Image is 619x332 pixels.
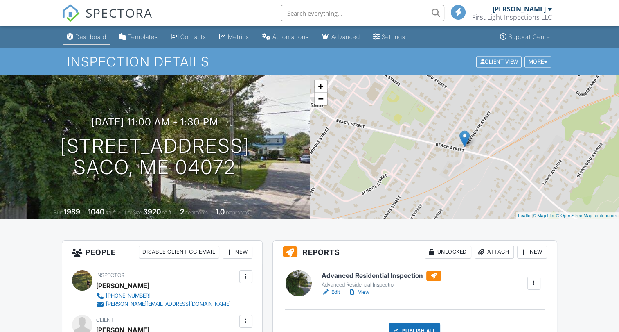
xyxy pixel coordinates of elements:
a: Advanced Residential Inspection Advanced Residential Inspection [322,271,441,289]
div: More [524,56,551,67]
div: 2 [180,207,184,216]
a: Zoom in [315,80,327,93]
div: Support Center [509,33,552,40]
h1: Inspection Details [67,55,552,69]
h3: [DATE] 11:00 am - 1:30 pm [91,116,218,127]
h1: [STREET_ADDRESS] Saco, ME 04072 [60,135,250,179]
div: 1.0 [216,207,225,216]
h3: Reports [273,241,557,264]
span: sq. ft. [106,209,117,216]
a: Settings [370,30,409,45]
h6: Advanced Residential Inspection [322,271,441,281]
div: 1989 [64,207,80,216]
div: [PERSON_NAME] [96,280,149,292]
a: Dashboard [63,30,110,45]
span: Built [54,209,63,216]
span: Client [96,317,114,323]
div: Client View [476,56,522,67]
div: 1040 [88,207,104,216]
div: Contacts [180,33,206,40]
a: SPECTORA [62,11,153,28]
a: View [348,288,369,296]
a: [PERSON_NAME][EMAIL_ADDRESS][DOMAIN_NAME] [96,300,231,308]
div: Attach [475,246,514,259]
div: Templates [128,33,158,40]
span: sq.ft. [162,209,172,216]
div: [PERSON_NAME] [493,5,546,13]
span: Inspector [96,272,124,278]
div: First Light Inspections LLC [472,13,552,21]
div: Advanced [331,33,360,40]
span: bathrooms [226,209,249,216]
a: Leaflet [518,213,531,218]
span: SPECTORA [86,4,153,21]
a: Advanced [319,30,363,45]
div: Disable Client CC Email [139,246,219,259]
a: Contacts [168,30,209,45]
a: © MapTiler [533,213,555,218]
div: Metrics [228,33,249,40]
div: Dashboard [75,33,106,40]
input: Search everything... [281,5,444,21]
a: Support Center [497,30,556,45]
span: Lot Size [125,209,142,216]
h3: People [62,241,262,264]
a: Automations (Basic) [259,30,312,45]
div: | [516,212,619,219]
a: Templates [116,30,161,45]
div: New [517,246,547,259]
div: Advanced Residential Inspection [322,282,441,288]
div: Unlocked [425,246,471,259]
div: New [223,246,252,259]
div: Automations [272,33,309,40]
div: [PHONE_NUMBER] [106,293,151,299]
a: Zoom out [315,93,327,105]
span: bedrooms [185,209,208,216]
a: Metrics [216,30,252,45]
div: 3920 [143,207,161,216]
a: Edit [322,288,340,296]
div: [PERSON_NAME][EMAIL_ADDRESS][DOMAIN_NAME] [106,301,231,307]
div: Settings [382,33,405,40]
a: © OpenStreetMap contributors [556,213,617,218]
a: [PHONE_NUMBER] [96,292,231,300]
a: Client View [475,58,524,64]
img: The Best Home Inspection Software - Spectora [62,4,80,22]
